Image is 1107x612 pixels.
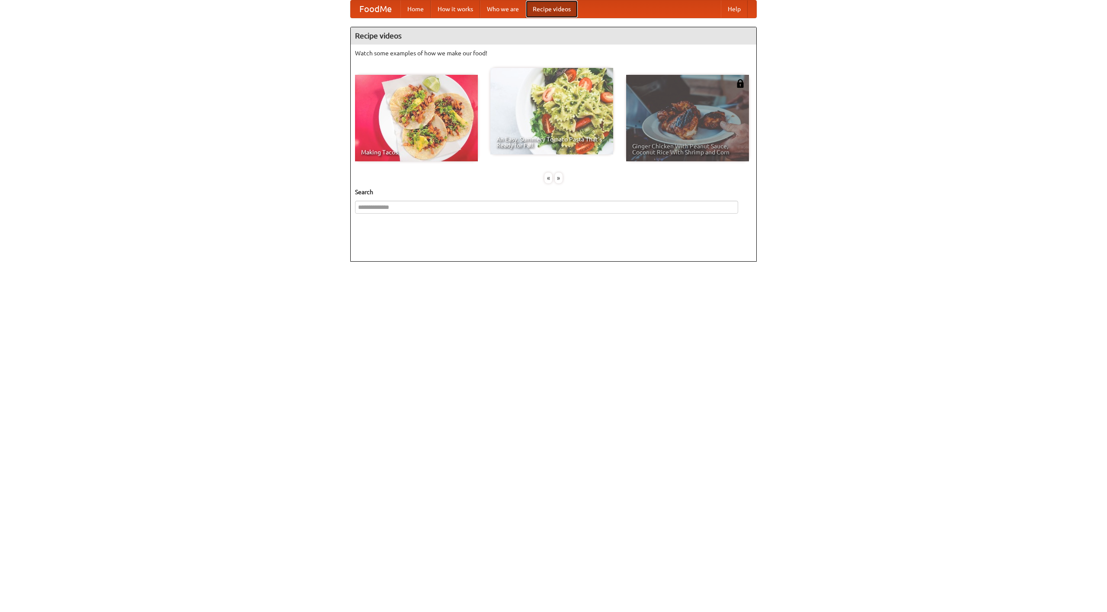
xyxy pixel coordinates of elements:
img: 483408.png [736,79,745,88]
h5: Search [355,188,752,196]
a: Making Tacos [355,75,478,161]
a: Help [721,0,748,18]
a: Recipe videos [526,0,578,18]
h4: Recipe videos [351,27,756,45]
a: Who we are [480,0,526,18]
div: « [544,173,552,183]
span: Making Tacos [361,149,472,155]
a: Home [400,0,431,18]
a: How it works [431,0,480,18]
div: » [555,173,563,183]
a: An Easy, Summery Tomato Pasta That's Ready for Fall [490,68,613,154]
a: FoodMe [351,0,400,18]
p: Watch some examples of how we make our food! [355,49,752,58]
span: An Easy, Summery Tomato Pasta That's Ready for Fall [496,136,607,148]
